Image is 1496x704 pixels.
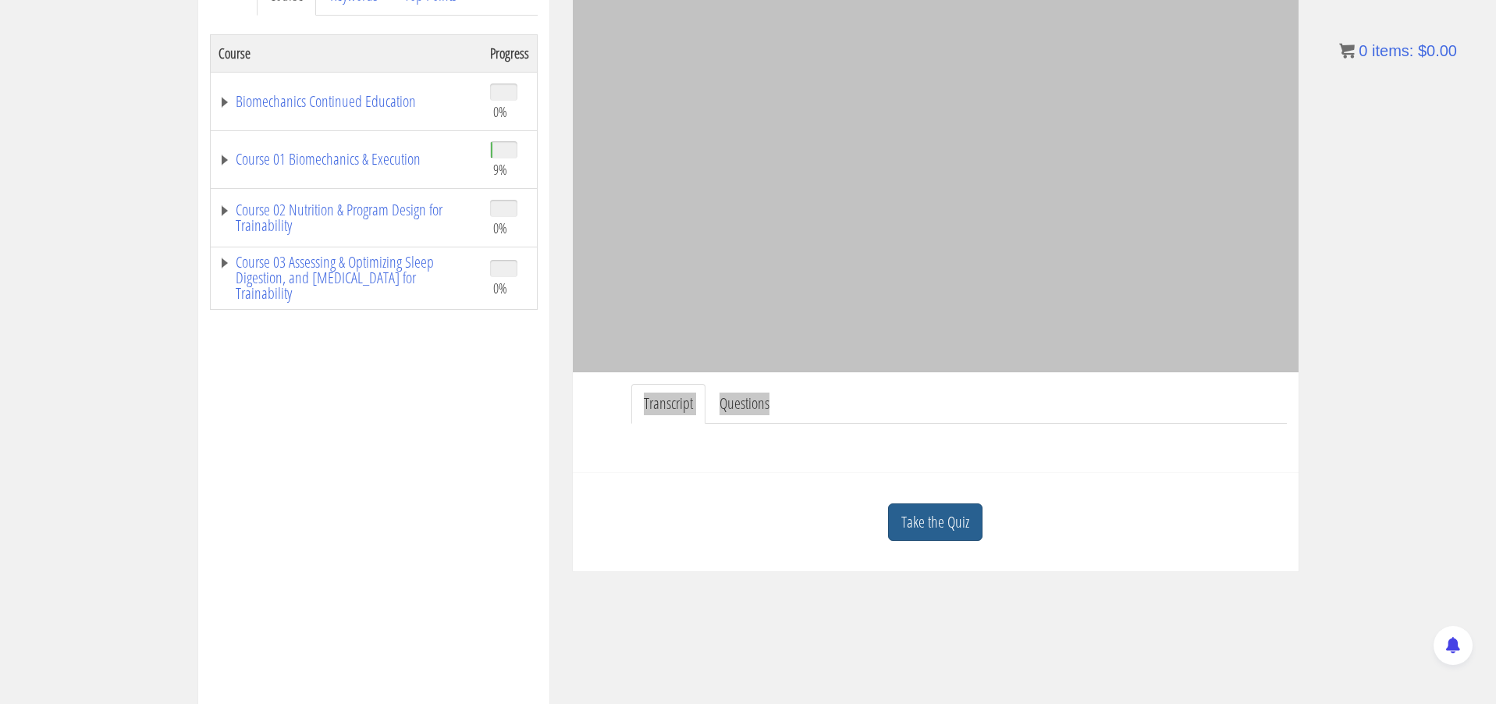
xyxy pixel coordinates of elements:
[707,384,782,424] a: Questions
[493,103,507,120] span: 0%
[219,202,474,233] a: Course 02 Nutrition & Program Design for Trainability
[219,94,474,109] a: Biomechanics Continued Education
[1372,42,1413,59] span: items:
[1339,43,1355,59] img: icon11.png
[493,219,507,236] span: 0%
[219,254,474,301] a: Course 03 Assessing & Optimizing Sleep Digestion, and [MEDICAL_DATA] for Trainability
[631,384,705,424] a: Transcript
[888,503,983,542] a: Take the Quiz
[1418,42,1427,59] span: $
[493,279,507,297] span: 0%
[493,161,507,178] span: 9%
[482,34,538,72] th: Progress
[219,151,474,167] a: Course 01 Biomechanics & Execution
[210,34,482,72] th: Course
[1418,42,1457,59] bdi: 0.00
[1359,42,1367,59] span: 0
[1339,42,1457,59] a: 0 items: $0.00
